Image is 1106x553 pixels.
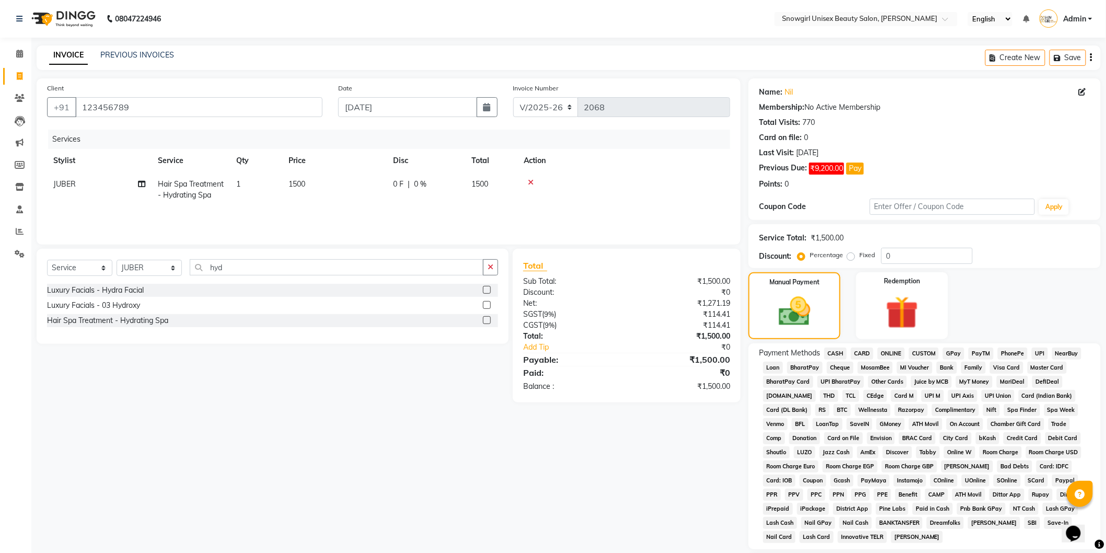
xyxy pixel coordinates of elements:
[810,250,843,260] label: Percentage
[289,179,305,189] span: 1500
[763,390,816,402] span: [DOMAIN_NAME]
[763,517,797,529] span: Lash Cash
[759,117,800,128] div: Total Visits:
[877,418,905,430] span: GMoney
[987,418,1044,430] span: Chamber Gift Card
[937,362,957,374] span: Bank
[1025,475,1049,487] span: SCard
[1039,199,1069,215] button: Apply
[913,503,953,515] span: Paid in Cash
[387,149,465,172] th: Disc
[759,348,820,359] span: Payment Methods
[47,300,140,311] div: Luxury Facials - 03 Hydroxy
[834,404,851,416] span: BTC
[940,432,972,444] span: City Card
[759,201,869,212] div: Coupon Code
[1032,348,1048,360] span: UPI
[759,102,804,113] div: Membership:
[100,50,174,60] a: PREVIOUS INVOICES
[1049,418,1070,430] span: Trade
[152,149,230,172] th: Service
[759,132,802,143] div: Card on file:
[829,489,848,501] span: PPN
[1029,489,1053,501] span: Rupay
[897,362,932,374] span: MI Voucher
[1063,14,1086,25] span: Admin
[515,353,627,366] div: Payable:
[820,446,853,458] span: Jazz Cash
[851,489,870,501] span: PPG
[759,102,1090,113] div: No Active Membership
[1036,460,1072,473] span: Card: IDFC
[627,353,738,366] div: ₹1,500.00
[876,503,909,515] span: Pine Labs
[627,309,738,320] div: ₹114.41
[763,489,781,501] span: PPR
[792,418,809,430] span: BFL
[983,404,1000,416] span: Nift
[876,517,923,529] span: BANKTANSFER
[989,489,1024,501] span: Dittor App
[763,446,790,458] span: Shoutlo
[47,97,76,117] button: +91
[895,404,928,416] span: Razorpay
[976,432,999,444] span: bKash
[1043,503,1078,515] span: Lash GPay
[800,475,826,487] span: Coupon
[523,309,542,319] span: SGST
[515,331,627,342] div: Total:
[515,287,627,298] div: Discount:
[465,149,517,172] th: Total
[785,179,789,190] div: 0
[827,362,854,374] span: Cheque
[858,475,890,487] span: PayMaya
[759,179,782,190] div: Points:
[769,278,820,287] label: Manual Payment
[49,46,88,65] a: INVOICE
[911,376,952,388] span: Juice by MCB
[858,362,893,374] span: MosamBee
[759,147,794,158] div: Last Visit:
[158,179,224,200] span: Hair Spa Treatment - Hydrating Spa
[932,404,979,416] span: Complimentary
[646,342,739,353] div: ₹0
[75,97,322,117] input: Search by Name/Mobile/Email/Code
[982,390,1015,402] span: UPI Union
[895,489,921,501] span: Benefit
[875,292,929,333] img: _gift.svg
[961,362,986,374] span: Family
[994,475,1021,487] span: SOnline
[627,320,738,331] div: ₹114.41
[515,298,627,309] div: Net:
[820,390,838,402] span: THD
[1004,404,1040,416] span: Spa Finder
[809,163,844,175] span: ₹9,200.00
[236,179,240,189] span: 1
[759,87,782,98] div: Name:
[930,475,958,487] span: COnline
[843,390,859,402] span: TCL
[990,362,1023,374] span: Visa Card
[471,179,488,189] span: 1500
[1010,503,1039,515] span: NT Cash
[517,149,730,172] th: Action
[763,460,819,473] span: Room Charge Euro
[47,84,64,93] label: Client
[909,348,939,360] span: CUSTOM
[1040,9,1058,28] img: Admin
[857,446,879,458] span: AmEx
[1052,348,1082,360] span: NearBuy
[794,446,815,458] span: LUZO
[962,475,989,487] span: UOnline
[47,285,144,296] div: Luxury Facials - Hydra Facial
[808,489,825,501] span: PPC
[944,446,975,458] span: Online W
[811,233,844,244] div: ₹1,500.00
[27,4,98,33] img: logo
[1004,432,1041,444] span: Credit Card
[957,503,1006,515] span: Pnb Bank GPay
[956,376,993,388] span: MyT Money
[763,362,783,374] span: Loan
[515,309,627,320] div: ( )
[985,50,1045,66] button: Create New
